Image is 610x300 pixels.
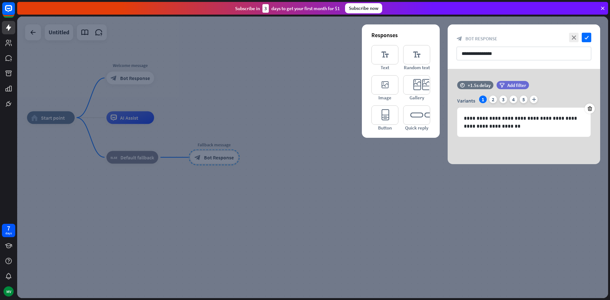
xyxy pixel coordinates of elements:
[569,33,579,42] i: close
[479,96,487,103] div: 1
[457,36,462,42] i: block_bot_response
[499,96,507,103] div: 3
[2,224,15,237] a: 7 days
[5,231,12,236] div: days
[345,3,382,13] div: Subscribe now
[507,82,526,88] span: Add filter
[582,33,591,42] i: check
[5,3,24,22] button: Open LiveChat chat widget
[3,286,14,297] div: MV
[460,83,465,87] i: time
[262,4,269,13] div: 3
[468,82,491,88] div: +1.5s delay
[510,96,517,103] div: 4
[7,225,10,231] div: 7
[235,4,340,13] div: Subscribe in days to get your first month for $1
[499,83,505,88] i: filter
[465,36,497,42] span: Bot Response
[457,97,475,104] span: Variants
[489,96,497,103] div: 2
[520,96,527,103] div: 5
[530,96,538,103] i: plus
